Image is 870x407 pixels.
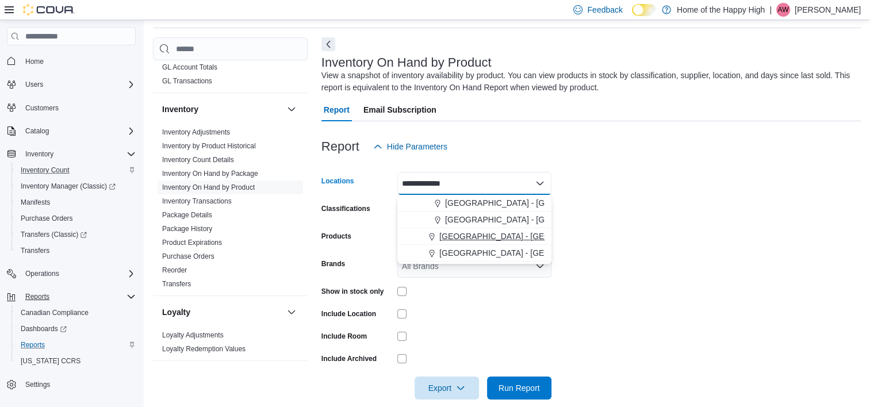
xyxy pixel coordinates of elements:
[321,176,354,186] label: Locations
[162,344,246,354] span: Loyalty Redemption Values
[16,228,91,241] a: Transfers (Classic)
[21,101,63,115] a: Customers
[162,128,230,137] span: Inventory Adjustments
[16,195,136,209] span: Manifests
[162,142,256,150] a: Inventory by Product Historical
[321,37,335,51] button: Next
[12,353,140,369] button: [US_STATE] CCRS
[21,78,48,91] button: Users
[25,269,59,278] span: Operations
[21,267,64,281] button: Operations
[16,306,93,320] a: Canadian Compliance
[487,377,551,400] button: Run Report
[12,321,140,337] a: Dashboards
[162,103,198,115] h3: Inventory
[321,70,855,94] div: View a snapshot of inventory availability by product. You can view products in stock by classific...
[12,162,140,178] button: Inventory Count
[21,53,136,68] span: Home
[2,376,140,393] button: Settings
[21,78,136,91] span: Users
[25,292,49,301] span: Reports
[162,279,191,289] span: Transfers
[324,98,350,121] span: Report
[21,308,89,317] span: Canadian Compliance
[12,194,140,210] button: Manifests
[162,210,212,220] span: Package Details
[25,80,43,89] span: Users
[162,252,214,260] a: Purchase Orders
[321,332,367,341] label: Include Room
[21,377,136,391] span: Settings
[25,380,50,389] span: Settings
[587,4,622,16] span: Feedback
[21,124,53,138] button: Catalog
[12,243,140,259] button: Transfers
[21,182,116,191] span: Inventory Manager (Classic)
[25,57,44,66] span: Home
[535,262,545,271] button: Open list of options
[16,354,85,368] a: [US_STATE] CCRS
[162,239,222,247] a: Product Expirations
[12,305,140,321] button: Canadian Compliance
[162,306,282,318] button: Loyalty
[162,76,212,86] span: GL Transactions
[162,197,232,205] a: Inventory Transactions
[21,356,81,366] span: [US_STATE] CCRS
[162,306,190,318] h3: Loyalty
[2,52,140,69] button: Home
[162,156,234,164] a: Inventory Count Details
[795,3,861,17] p: [PERSON_NAME]
[162,128,230,136] a: Inventory Adjustments
[16,179,136,193] span: Inventory Manager (Classic)
[2,76,140,93] button: Users
[162,238,222,247] span: Product Expirations
[16,322,71,336] a: Dashboards
[16,212,78,225] a: Purchase Orders
[21,124,136,138] span: Catalog
[321,354,377,363] label: Include Archived
[363,98,436,121] span: Email Subscription
[2,99,140,116] button: Customers
[21,198,50,207] span: Manifests
[162,63,217,72] span: GL Account Totals
[387,141,447,152] span: Hide Parameters
[16,338,136,352] span: Reports
[162,266,187,275] span: Reorder
[21,267,136,281] span: Operations
[445,214,675,225] span: [GEOGRAPHIC_DATA] - [GEOGRAPHIC_DATA] - Fire & Flower
[16,228,136,241] span: Transfers (Classic)
[12,226,140,243] a: Transfers (Classic)
[321,287,384,296] label: Show in stock only
[21,55,48,68] a: Home
[369,135,452,158] button: Hide Parameters
[439,231,705,242] span: [GEOGRAPHIC_DATA] - [GEOGRAPHIC_DATA] - [GEOGRAPHIC_DATA]
[421,377,472,400] span: Export
[16,338,49,352] a: Reports
[769,3,772,17] p: |
[321,140,359,153] h3: Report
[162,170,258,178] a: Inventory On Hand by Package
[321,56,492,70] h3: Inventory On Hand by Product
[25,103,59,113] span: Customers
[21,166,70,175] span: Inventory Count
[16,212,136,225] span: Purchase Orders
[16,322,136,336] span: Dashboards
[397,195,551,212] button: [GEOGRAPHIC_DATA] - [GEOGRAPHIC_DATA] - Fire & Flower
[162,266,187,274] a: Reorder
[397,228,551,245] button: [GEOGRAPHIC_DATA] - [GEOGRAPHIC_DATA] - [GEOGRAPHIC_DATA]
[16,354,136,368] span: Washington CCRS
[12,178,140,194] a: Inventory Manager (Classic)
[21,246,49,255] span: Transfers
[321,309,376,318] label: Include Location
[21,101,136,115] span: Customers
[632,4,656,16] input: Dark Mode
[162,155,234,164] span: Inventory Count Details
[16,306,136,320] span: Canadian Compliance
[153,125,308,295] div: Inventory
[21,230,87,239] span: Transfers (Classic)
[162,103,282,115] button: Inventory
[162,280,191,288] a: Transfers
[777,3,788,17] span: AW
[162,345,246,353] a: Loyalty Redemption Values
[153,60,308,93] div: Finance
